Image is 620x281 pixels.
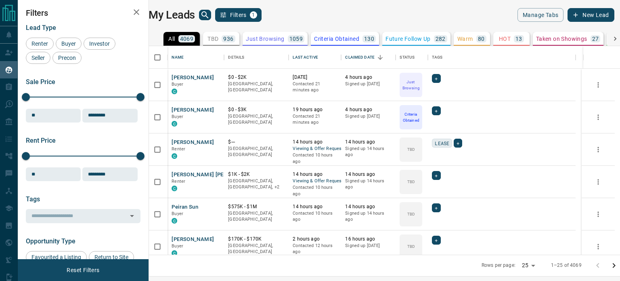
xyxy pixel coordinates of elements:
button: New Lead [568,8,614,22]
span: Opportunity Type [26,237,75,245]
span: Renter [172,179,185,184]
p: 4 hours ago [345,106,392,113]
div: condos.ca [172,89,177,94]
div: Return to Site [89,251,134,263]
p: $1K - $2K [228,171,285,178]
p: 14 hours ago [345,171,392,178]
div: + [432,74,440,83]
span: Precon [55,55,79,61]
button: more [592,144,604,156]
div: condos.ca [172,186,177,191]
p: Signed up [DATE] [345,81,392,87]
p: [GEOGRAPHIC_DATA], [GEOGRAPHIC_DATA] [228,243,285,255]
div: Name [168,46,224,69]
p: 27 [592,36,599,42]
div: Tags [432,46,442,69]
p: TBD [207,36,218,42]
button: Open [126,210,138,222]
button: Reset Filters [61,263,105,277]
p: TBD [407,211,415,217]
div: condos.ca [172,250,177,256]
button: more [592,111,604,123]
button: Manage Tabs [517,8,563,22]
p: [DATE] [293,74,337,81]
div: condos.ca [172,121,177,127]
p: HOT [499,36,511,42]
p: North York, Toronto [228,178,285,190]
span: Buyer [172,114,183,119]
span: + [435,204,438,212]
p: 14 hours ago [345,203,392,210]
p: $575K - $1M [228,203,285,210]
span: + [435,171,438,180]
button: more [592,241,604,253]
span: Favourited a Listing [29,254,84,260]
p: Just Browsing [246,36,284,42]
div: condos.ca [172,153,177,159]
span: Viewing & Offer Request [293,178,337,185]
p: Signed up 14 hours ago [345,178,392,190]
div: Renter [26,38,54,50]
p: [GEOGRAPHIC_DATA], [GEOGRAPHIC_DATA] [228,81,285,93]
p: 80 [478,36,485,42]
div: Precon [52,52,82,64]
div: Last Active [293,46,318,69]
div: Name [172,46,184,69]
p: 2 hours ago [293,236,337,243]
button: [PERSON_NAME] [172,74,214,82]
div: Details [224,46,289,69]
p: [GEOGRAPHIC_DATA], [GEOGRAPHIC_DATA] [228,113,285,126]
div: Buyer [56,38,82,50]
span: Renter [172,146,185,152]
p: Criteria Obtained [400,111,421,123]
p: 936 [223,36,233,42]
p: $170K - $170K [228,236,285,243]
h2: Filters [26,8,140,18]
p: Future Follow Up [385,36,430,42]
p: 1–25 of 4069 [551,262,582,269]
div: condos.ca [172,218,177,224]
p: Warm [457,36,473,42]
p: Signed up [DATE] [345,243,392,249]
span: Sale Price [26,78,55,86]
p: 1059 [289,36,303,42]
p: TBD [407,179,415,185]
button: more [592,176,604,188]
span: Renter [29,40,51,47]
button: [PERSON_NAME] [172,139,214,146]
p: $--- [228,139,285,146]
span: Return to Site [92,254,131,260]
span: + [435,107,438,115]
div: Last Active [289,46,341,69]
span: Tags [26,195,40,203]
span: Buyer [59,40,79,47]
button: search button [199,10,211,20]
button: Peiran Sun [172,203,198,211]
div: Seller [26,52,50,64]
p: Rows per page: [482,262,515,269]
div: Favourited a Listing [26,251,87,263]
div: + [432,171,440,180]
p: 14 hours ago [293,203,337,210]
div: Claimed Date [345,46,375,69]
div: Details [228,46,244,69]
p: [GEOGRAPHIC_DATA], [GEOGRAPHIC_DATA] [228,210,285,223]
span: Rent Price [26,137,56,144]
p: TBD [407,146,415,152]
p: 14 hours ago [345,139,392,146]
div: + [432,236,440,245]
p: Just Browsing [400,79,421,91]
span: Buyer [172,211,183,216]
div: Investor [84,38,115,50]
span: + [435,74,438,82]
p: 4 hours ago [345,74,392,81]
p: 130 [364,36,374,42]
span: + [457,139,459,147]
div: 25 [519,260,538,271]
span: LEASE [435,139,449,147]
span: Lead Type [26,24,56,32]
p: 282 [436,36,446,42]
div: + [432,203,440,212]
div: Status [396,46,428,69]
div: Tags [428,46,576,69]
